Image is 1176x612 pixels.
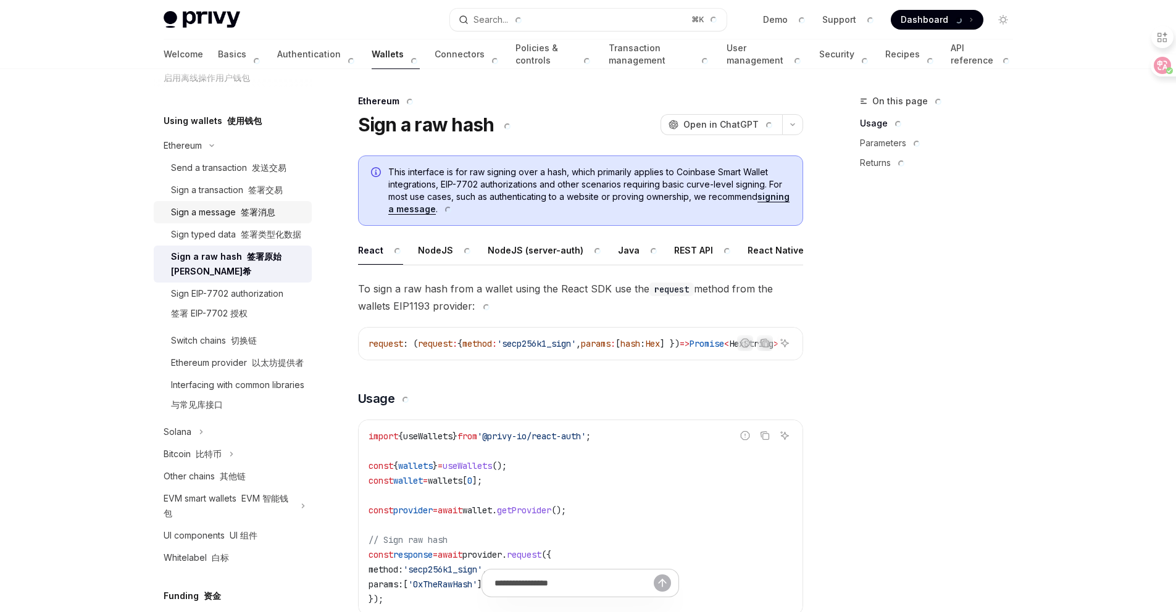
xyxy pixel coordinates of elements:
font: 资金 [204,590,221,601]
span: Open in ChatGPT [683,118,775,131]
div: Sign a raw hash [171,249,304,279]
span: const [369,549,393,560]
div: Sign a transaction [171,183,283,197]
span: = [433,549,438,560]
span: from [457,431,477,442]
span: This interface is for raw signing over a hash, which primarily applies to Coinbase Smart Wallet i... [388,166,790,215]
input: Ask a question... [494,569,654,597]
button: NodeJS (server-auth) [488,236,603,265]
a: Recipes [885,39,936,69]
span: 0 [467,475,472,486]
code: request [649,283,694,296]
font: 签署消息 [241,207,275,217]
button: Copy the contents from the code block [757,428,773,444]
span: : [640,338,645,349]
span: wallets [428,475,462,486]
span: ({ [541,549,551,560]
span: response [393,549,433,560]
font: 签署 EIP-7702 授权 [171,308,248,318]
button: Toggle Ethereum section [154,134,312,157]
div: Switch chains [171,333,257,348]
span: { [457,338,462,349]
span: Hex [645,338,660,349]
span: useWallets [443,460,492,471]
svg: Info [371,167,383,180]
a: Security [819,39,870,69]
h5: Funding [164,589,221,603]
a: Dashboard [891,10,983,30]
span: { [398,431,403,442]
span: params [581,338,611,349]
button: Toggle Solana section [154,421,312,443]
a: API reference [951,39,1012,69]
span: const [369,460,393,471]
span: 'secp256k1_sign' [497,338,576,349]
span: const [369,505,393,516]
span: ] }) [660,338,680,349]
div: Sign a message [171,205,275,220]
div: Ethereum provider [171,355,304,370]
button: Report incorrect code [737,428,753,444]
span: On this page [872,94,944,109]
div: Sign EIP-7702 authorization [171,286,283,326]
font: 签署交易 [248,184,283,195]
a: Wallets [372,39,420,69]
button: Java [618,236,659,265]
button: Send message [654,574,671,592]
img: light logo [164,11,240,28]
h5: Using wallets [164,114,262,128]
span: request [507,549,541,560]
span: (); [492,460,507,471]
a: Sign typed data 签署类型化数据 [154,223,312,246]
span: : [492,338,497,349]
font: 发送交易 [252,162,286,173]
button: React Native [748,236,824,265]
span: useWallets [403,431,452,442]
a: Support [822,14,876,26]
span: < [724,338,729,349]
font: 白标 [212,552,229,563]
div: Search... [473,12,524,27]
div: EVM smart wallets [164,491,293,521]
div: Interfacing with common libraries [171,378,304,417]
a: Connectors [435,39,501,69]
a: UI components UI 组件 [154,524,312,547]
button: Toggle Bitcoin section [154,443,312,465]
a: Ethereum provider 以太坊提供者 [154,352,312,374]
span: ]; [472,475,482,486]
span: => [680,338,690,349]
span: To sign a raw hash from a wallet using the React SDK use the method from the wallets EIP1193 prov... [358,280,803,315]
a: Sign a raw hash 签署原始[PERSON_NAME]希 [154,246,312,283]
a: Send a transaction 发送交易 [154,157,312,179]
button: REST API [674,236,733,265]
span: > [774,338,778,349]
span: const [369,475,393,486]
div: Send a transaction [171,160,286,175]
span: , [482,564,487,575]
span: , [576,338,581,349]
div: Bitcoin [164,447,222,461]
button: Report incorrect code [737,335,753,351]
button: React [358,236,403,265]
button: Open search [450,9,727,31]
button: Toggle dark mode [993,10,1013,30]
span: = [423,475,428,486]
span: ⌘ K [691,15,719,25]
span: '@privy-io/react-auth' [477,431,586,442]
button: Ask AI [777,428,793,444]
span: getProvider [497,505,551,516]
a: Demo [763,14,807,26]
div: Solana [164,424,191,439]
span: request [369,338,403,349]
button: NodeJS [418,236,473,265]
div: UI components [164,528,257,543]
div: Ethereum [358,95,803,107]
font: 使用钱包 [227,115,262,126]
button: Copy the contents from the code block [757,335,773,351]
span: { [393,460,398,471]
div: Sign typed data [171,227,301,242]
span: : ( [403,338,418,349]
font: 以太坊提供者 [252,357,304,368]
a: Sign a message 签署消息 [154,201,312,223]
span: } [433,460,438,471]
